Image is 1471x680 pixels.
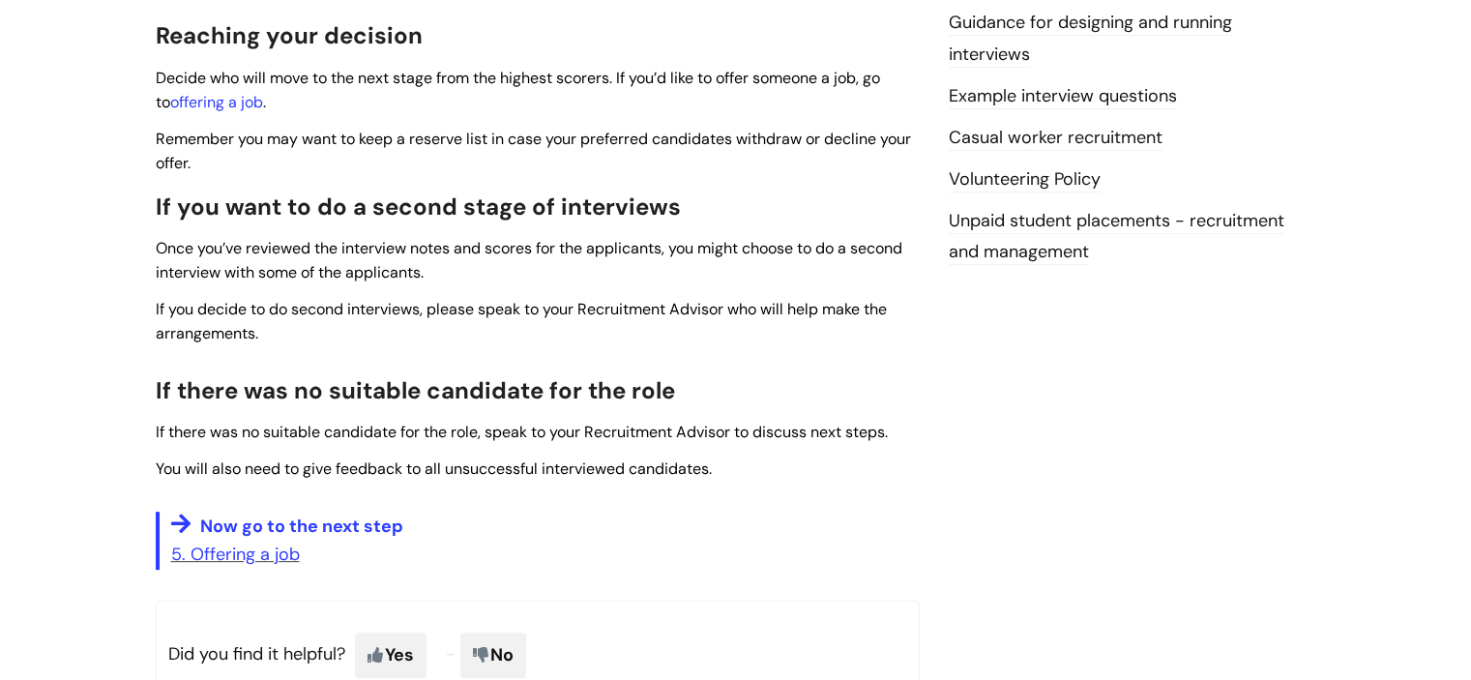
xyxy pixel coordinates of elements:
a: Example interview questions [949,84,1177,109]
a: Volunteering Policy [949,167,1101,192]
a: offering a job [170,92,263,112]
span: If you decide to do second interviews, please speak to your Recruitment Advisor who will help mak... [156,299,887,343]
span: If you want to do a second stage of interviews [156,192,681,222]
span: Reaching your decision [156,20,423,50]
a: 5. Offering a job [171,543,300,566]
span: Remember you may want to keep a reserve list in case your preferred candidates withdraw or declin... [156,129,911,173]
span: You will also need to give feedback to all unsuccessful interviewed candidates. [156,458,712,479]
span: If there was no suitable candidate for the role [156,375,675,405]
span: If there was no suitable candidate for the role, speak to your Recruitment Advisor to discuss nex... [156,422,888,442]
span: Now go to the next step [200,515,403,538]
span: Decide who will move to the next stage from the highest scorers. If you’d like to offer someone a... [156,68,880,112]
span: Once you’ve reviewed the interview notes and scores for the applicants, you might choose to do a ... [156,238,902,282]
span: Yes [355,633,427,677]
span: No [460,633,526,677]
a: Unpaid student placements - recruitment and management [949,209,1284,265]
a: Casual worker recruitment [949,126,1162,151]
a: Guidance for designing and running interviews [949,11,1232,67]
